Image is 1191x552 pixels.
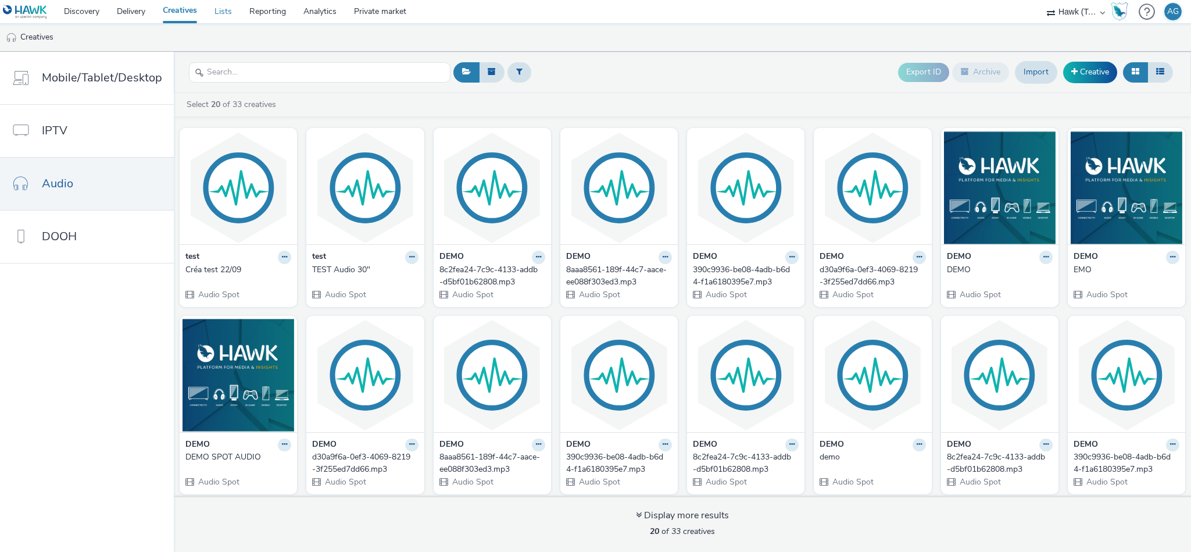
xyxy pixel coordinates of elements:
[1074,251,1098,264] strong: DEMO
[693,451,794,475] div: 8c2fea24-7c9c-4133-addb-d5bf01b62808.mp3
[312,451,418,475] a: d30a9f6a-0ef3-4069-8219-3f255ed7dd66.mp3
[947,264,1048,276] div: DEMO
[563,131,675,244] img: 8aaa8561-189f-44c7-aace-ee088f303ed3.mp3 visual
[3,5,48,19] img: undefined Logo
[693,451,799,475] a: 8c2fea24-7c9c-4133-addb-d5bf01b62808.mp3
[185,439,210,452] strong: DEMO
[42,122,67,139] span: IPTV
[439,264,545,288] a: 8c2fea24-7c9c-4133-addb-d5bf01b62808.mp3
[312,439,337,452] strong: DEMO
[185,451,291,463] a: DEMO SPOT AUDIO
[563,319,675,432] img: 390c9936-be08-4adb-b6d4-f1a6180395e7.mp3 visual
[820,251,844,264] strong: DEMO
[944,319,1056,432] img: 8c2fea24-7c9c-4133-addb-d5bf01b62808.mp3 visual
[1074,264,1179,276] a: EMO
[1074,451,1175,475] div: 390c9936-be08-4adb-b6d4-f1a6180395e7.mp3
[185,264,287,276] div: Créa test 22/09
[1071,319,1182,432] img: 390c9936-be08-4adb-b6d4-f1a6180395e7.mp3 visual
[437,319,548,432] img: 8aaa8561-189f-44c7-aace-ee088f303ed3.mp3 visual
[831,289,874,300] span: Audio Spot
[197,289,239,300] span: Audio Spot
[958,476,1001,487] span: Audio Spot
[820,451,921,463] div: demo
[1167,3,1179,20] div: AG
[1085,289,1128,300] span: Audio Spot
[650,526,715,537] span: of 33 creatives
[820,439,844,452] strong: DEMO
[185,264,291,276] a: Créa test 22/09
[183,319,294,432] img: DEMO SPOT AUDIO visual
[1074,451,1179,475] a: 390c9936-be08-4adb-b6d4-f1a6180395e7.mp3
[693,264,799,288] a: 390c9936-be08-4adb-b6d4-f1a6180395e7.mp3
[1123,62,1148,82] button: Grid
[309,131,421,244] img: TEST Audio 30" visual
[944,131,1056,244] img: DEMO visual
[693,264,794,288] div: 390c9936-be08-4adb-b6d4-f1a6180395e7.mp3
[898,63,949,81] button: Export ID
[1111,2,1128,21] img: Hawk Academy
[309,319,421,432] img: d30a9f6a-0ef3-4069-8219-3f255ed7dd66.mp3 visual
[947,264,1053,276] a: DEMO
[1074,439,1098,452] strong: DEMO
[183,131,294,244] img: Créa test 22/09 visual
[197,476,239,487] span: Audio Spot
[693,251,717,264] strong: DEMO
[451,289,493,300] span: Audio Spot
[211,99,220,110] strong: 20
[566,439,591,452] strong: DEMO
[439,251,464,264] strong: DEMO
[952,62,1009,82] button: Archive
[650,526,659,537] strong: 20
[185,251,199,264] strong: test
[1063,62,1117,83] a: Creative
[451,476,493,487] span: Audio Spot
[312,264,418,276] a: TEST Audio 30"
[42,69,162,86] span: Mobile/Tablet/Desktop
[1111,2,1133,21] a: Hawk Academy
[439,439,464,452] strong: DEMO
[578,289,620,300] span: Audio Spot
[817,131,928,244] img: d30a9f6a-0ef3-4069-8219-3f255ed7dd66.mp3 visual
[566,451,672,475] a: 390c9936-be08-4adb-b6d4-f1a6180395e7.mp3
[704,289,747,300] span: Audio Spot
[189,62,450,83] input: Search...
[439,451,541,475] div: 8aaa8561-189f-44c7-aace-ee088f303ed3.mp3
[820,264,921,288] div: d30a9f6a-0ef3-4069-8219-3f255ed7dd66.mp3
[185,99,281,110] a: Select of 33 creatives
[439,451,545,475] a: 8aaa8561-189f-44c7-aace-ee088f303ed3.mp3
[947,439,971,452] strong: DEMO
[947,451,1053,475] a: 8c2fea24-7c9c-4133-addb-d5bf01b62808.mp3
[566,451,667,475] div: 390c9936-be08-4adb-b6d4-f1a6180395e7.mp3
[6,32,17,44] img: audio
[578,476,620,487] span: Audio Spot
[324,476,366,487] span: Audio Spot
[1085,476,1128,487] span: Audio Spot
[690,131,802,244] img: 390c9936-be08-4adb-b6d4-f1a6180395e7.mp3 visual
[312,251,326,264] strong: test
[636,509,729,522] div: Display more results
[439,264,541,288] div: 8c2fea24-7c9c-4133-addb-d5bf01b62808.mp3
[1071,131,1182,244] img: EMO visual
[820,451,925,463] a: demo
[947,451,1048,475] div: 8c2fea24-7c9c-4133-addb-d5bf01b62808.mp3
[437,131,548,244] img: 8c2fea24-7c9c-4133-addb-d5bf01b62808.mp3 visual
[817,319,928,432] img: demo visual
[947,251,971,264] strong: DEMO
[831,476,874,487] span: Audio Spot
[1147,62,1173,82] button: Table
[324,289,366,300] span: Audio Spot
[312,264,413,276] div: TEST Audio 30"
[185,451,287,463] div: DEMO SPOT AUDIO
[958,289,1001,300] span: Audio Spot
[1074,264,1175,276] div: EMO
[566,251,591,264] strong: DEMO
[42,175,73,192] span: Audio
[1015,61,1057,83] a: Import
[690,319,802,432] img: 8c2fea24-7c9c-4133-addb-d5bf01b62808.mp3 visual
[312,451,413,475] div: d30a9f6a-0ef3-4069-8219-3f255ed7dd66.mp3
[693,439,717,452] strong: DEMO
[42,228,77,245] span: DOOH
[566,264,672,288] a: 8aaa8561-189f-44c7-aace-ee088f303ed3.mp3
[820,264,925,288] a: d30a9f6a-0ef3-4069-8219-3f255ed7dd66.mp3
